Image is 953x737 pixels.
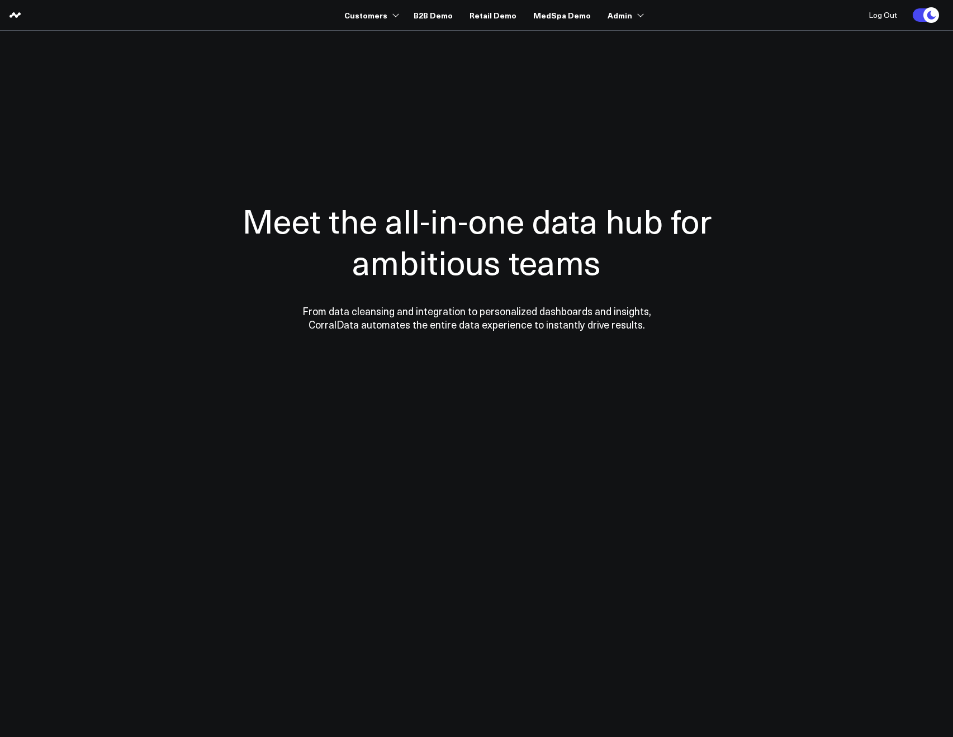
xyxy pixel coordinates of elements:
a: Retail Demo [470,5,516,25]
a: B2B Demo [414,5,453,25]
h1: Meet the all-in-one data hub for ambitious teams [203,199,751,282]
p: From data cleansing and integration to personalized dashboards and insights, CorralData automates... [278,305,675,331]
a: Admin [608,5,642,25]
a: MedSpa Demo [533,5,591,25]
a: Customers [344,5,397,25]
